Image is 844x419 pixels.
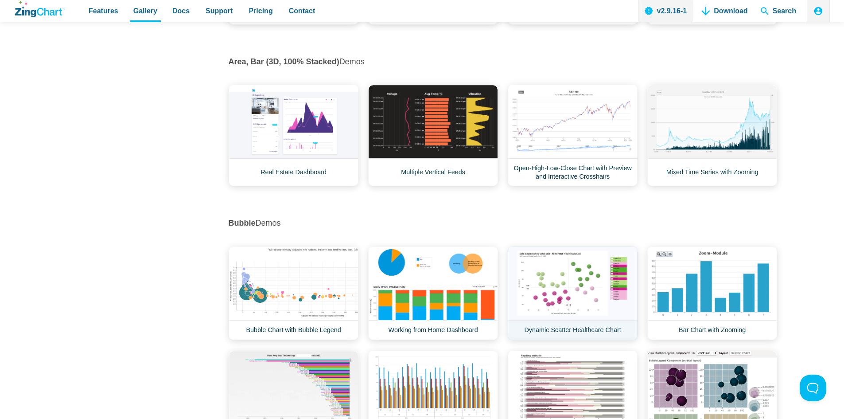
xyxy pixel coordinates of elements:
[89,5,118,17] span: Features
[133,5,157,17] span: Gallery
[647,247,777,340] a: Bar Chart with Zooming
[289,5,315,17] span: Contact
[508,247,638,340] a: Dynamic Scatter Healthcare Chart
[647,85,777,186] a: Mixed Time Series with Zooming
[508,85,638,186] a: Open-High-Low-Close Chart with Preview and Interactive Crosshairs
[229,57,777,67] h2: Demos
[229,218,777,228] h2: Demos
[249,5,272,17] span: Pricing
[800,375,826,401] iframe: Toggle Customer Support
[15,1,65,17] a: ZingChart Logo. Click to return to the homepage
[206,5,233,17] span: Support
[368,247,498,340] a: Working from Home Dashboard
[229,85,358,186] a: Real Estate Dashboard
[172,5,190,17] span: Docs
[229,219,256,227] strong: Bubble
[229,57,339,66] strong: Area, Bar (3D, 100% Stacked)
[229,247,358,340] a: Bubble Chart with Bubble Legend
[368,85,498,186] a: Multiple Vertical Feeds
